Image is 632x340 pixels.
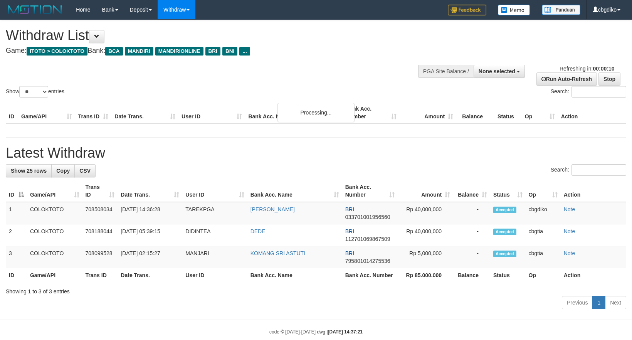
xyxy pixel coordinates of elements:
[6,180,27,202] th: ID: activate to sort column descending
[418,65,474,78] div: PGA Site Balance /
[343,102,400,124] th: Bank Acc. Number
[448,5,486,15] img: Feedback.jpg
[560,66,614,72] span: Refreshing in:
[453,202,490,224] td: -
[453,180,490,202] th: Balance: activate to sort column ascending
[493,207,516,213] span: Accepted
[345,258,390,264] span: Copy 795801014275536 to clipboard
[345,236,390,242] span: Copy 112701069867509 to clipboard
[400,102,457,124] th: Amount
[111,102,178,124] th: Date Trans.
[6,224,27,246] td: 2
[564,250,575,256] a: Note
[82,246,118,268] td: 708099528
[526,180,561,202] th: Op: activate to sort column ascending
[19,86,48,98] select: Showentries
[564,228,575,234] a: Note
[345,214,390,220] span: Copy 033701001956560 to clipboard
[598,72,620,86] a: Stop
[118,268,182,283] th: Date Trans.
[182,202,247,224] td: TAREKPGA
[571,86,626,98] input: Search:
[551,164,626,176] label: Search:
[75,102,112,124] th: Trans ID
[182,224,247,246] td: DIDINTEA
[6,102,18,124] th: ID
[27,268,82,283] th: Game/API
[247,180,342,202] th: Bank Acc. Name: activate to sort column ascending
[6,145,626,161] h1: Latest Withdraw
[27,246,82,268] td: COLOKTOTO
[561,180,626,202] th: Action
[178,102,245,124] th: User ID
[493,229,516,235] span: Accepted
[522,102,558,124] th: Op
[398,246,453,268] td: Rp 5,000,000
[564,206,575,212] a: Note
[11,168,47,174] span: Show 25 rows
[125,47,153,56] span: MANDIRI
[6,202,27,224] td: 1
[592,296,605,309] a: 1
[562,296,593,309] a: Previous
[82,268,118,283] th: Trans ID
[398,268,453,283] th: Rp 85.000.000
[250,228,266,234] a: DEDE
[6,86,64,98] label: Show entries
[239,47,250,56] span: ...
[526,268,561,283] th: Op
[526,246,561,268] td: cbgtia
[498,5,530,15] img: Button%20Memo.svg
[247,268,342,283] th: Bank Acc. Name
[250,250,305,256] a: KOMANG SRI ASTUTI
[494,102,522,124] th: Status
[205,47,220,56] span: BRI
[345,206,354,212] span: BRI
[345,250,354,256] span: BRI
[82,202,118,224] td: 708508034
[342,268,398,283] th: Bank Acc. Number
[398,202,453,224] td: Rp 40,000,000
[342,180,398,202] th: Bank Acc. Number: activate to sort column ascending
[551,86,626,98] label: Search:
[456,102,494,124] th: Balance
[328,329,363,335] strong: [DATE] 14:37:21
[453,246,490,268] td: -
[526,224,561,246] td: cbgtia
[27,224,82,246] td: COLOKTOTO
[6,284,626,295] div: Showing 1 to 3 of 3 entries
[155,47,203,56] span: MANDIRIONLINE
[51,164,75,177] a: Copy
[222,47,237,56] span: BNI
[571,164,626,176] input: Search:
[250,206,295,212] a: [PERSON_NAME]
[453,268,490,283] th: Balance
[561,268,626,283] th: Action
[536,72,597,86] a: Run Auto-Refresh
[558,102,626,124] th: Action
[56,168,70,174] span: Copy
[479,68,515,74] span: None selected
[6,268,27,283] th: ID
[605,296,626,309] a: Next
[105,47,123,56] span: BCA
[245,102,343,124] th: Bank Acc. Name
[269,329,363,335] small: code © [DATE]-[DATE] dwg |
[6,246,27,268] td: 3
[6,47,413,55] h4: Game: Bank:
[182,246,247,268] td: MANJARI
[82,180,118,202] th: Trans ID: activate to sort column ascending
[453,224,490,246] td: -
[118,224,182,246] td: [DATE] 05:39:15
[345,228,354,234] span: BRI
[79,168,91,174] span: CSV
[474,65,525,78] button: None selected
[6,28,413,43] h1: Withdraw List
[118,180,182,202] th: Date Trans.: activate to sort column ascending
[398,180,453,202] th: Amount: activate to sort column ascending
[82,224,118,246] td: 708188044
[18,102,75,124] th: Game/API
[490,180,526,202] th: Status: activate to sort column ascending
[182,268,247,283] th: User ID
[74,164,96,177] a: CSV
